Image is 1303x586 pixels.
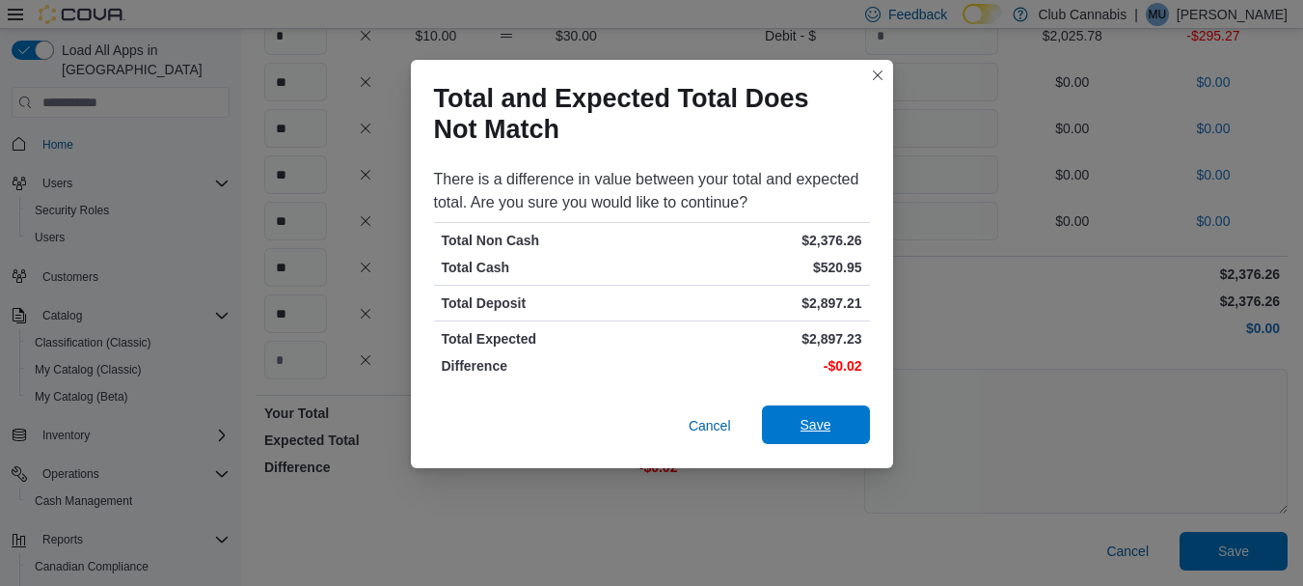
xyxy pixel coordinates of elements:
[434,168,870,214] div: There is a difference in value between your total and expected total. Are you sure you would like...
[656,293,862,313] p: $2,897.21
[442,293,648,313] p: Total Deposit
[656,231,862,250] p: $2,376.26
[681,406,739,445] button: Cancel
[656,356,862,376] p: -$0.02
[656,258,862,277] p: $520.95
[442,356,648,376] p: Difference
[656,329,862,349] p: $2,897.23
[434,83,855,145] h1: Total and Expected Total Does Not Match
[689,416,731,435] span: Cancel
[442,231,648,250] p: Total Non Cash
[801,415,831,434] span: Save
[866,64,889,87] button: Closes this modal window
[762,405,870,444] button: Save
[442,258,648,277] p: Total Cash
[442,329,648,349] p: Total Expected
